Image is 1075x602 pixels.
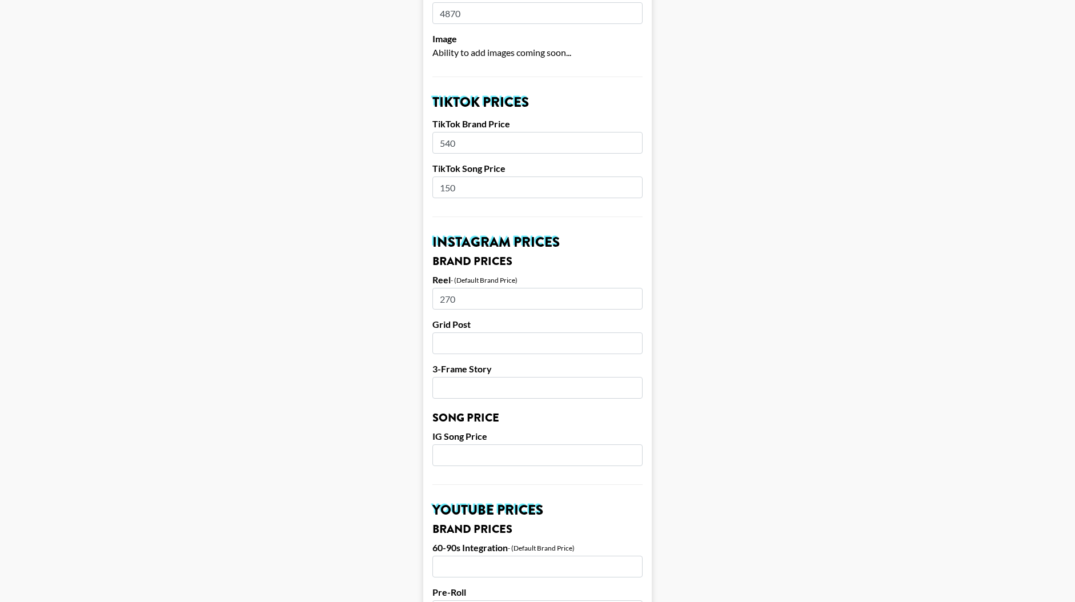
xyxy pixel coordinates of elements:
[432,118,643,130] label: TikTok Brand Price
[432,319,643,330] label: Grid Post
[432,542,508,553] label: 60-90s Integration
[432,363,643,375] label: 3-Frame Story
[432,503,643,517] h2: YouTube Prices
[451,276,518,284] div: - (Default Brand Price)
[432,587,643,598] label: Pre-Roll
[432,431,643,442] label: IG Song Price
[432,235,643,249] h2: Instagram Prices
[432,95,643,109] h2: TikTok Prices
[432,412,643,424] h3: Song Price
[432,256,643,267] h3: Brand Prices
[432,33,643,45] label: Image
[508,544,575,552] div: - (Default Brand Price)
[432,524,643,535] h3: Brand Prices
[432,274,451,286] label: Reel
[432,163,643,174] label: TikTok Song Price
[432,47,571,58] span: Ability to add images coming soon...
